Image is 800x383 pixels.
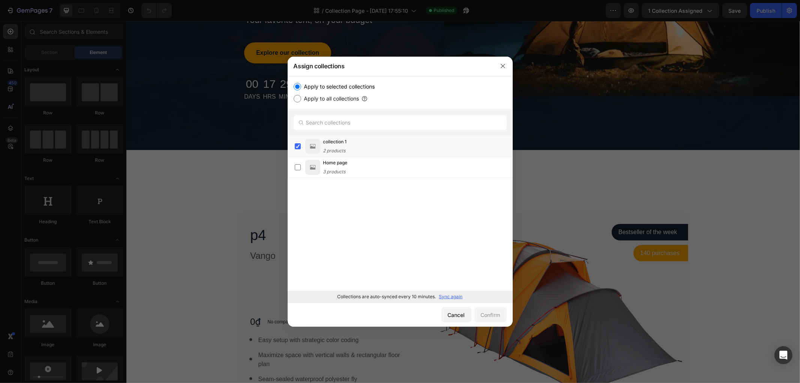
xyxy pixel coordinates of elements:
span: collection 1 [323,138,347,146]
p: Sync again [439,293,463,300]
img: product-img [305,160,320,175]
div: Confirm [481,311,500,319]
p: Bestseller of the week [492,207,555,216]
button: Explore our collection [118,21,205,42]
p: Vango [124,228,282,242]
span: 2 products [323,148,346,153]
div: Explore our collection [130,27,193,36]
img: Alt Image [123,356,126,359]
p: Maximize space with vertical walls & rectangular floor plan [132,330,282,348]
span: 3 products [323,169,346,174]
div: Open Intercom Messenger [774,346,792,364]
div: Cancel [448,311,465,319]
img: product-img [305,139,320,154]
label: Apply to all collections [301,94,359,103]
div: Assign collections [288,56,493,76]
p: Mins [152,71,167,80]
div: 00 [118,54,134,71]
p: Collections are auto-synced every 10 minutes. [338,293,436,300]
p: Seam-sealed waterproof polyester fly [132,354,282,363]
input: Search collections [294,115,507,130]
p: Secs [170,71,187,80]
img: Alt Image [123,317,126,320]
p: No compare price [141,299,177,303]
button: Cancel [441,307,471,322]
img: Alt Image [123,337,126,339]
span: Home page [323,159,348,167]
h1: p4 [123,203,283,226]
p: 140 purchases [514,228,555,237]
div: 0₫ [123,293,135,308]
p: Camping Tents [113,160,561,176]
div: 29 [152,54,167,71]
p: Hrs [137,71,149,80]
label: Apply to selected collections [301,82,375,91]
div: 18 [170,54,187,71]
p: Days [118,71,134,80]
div: 17 [137,54,149,71]
button: Confirm [474,307,507,322]
p: Easy setup with strategic color coding [132,315,282,324]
